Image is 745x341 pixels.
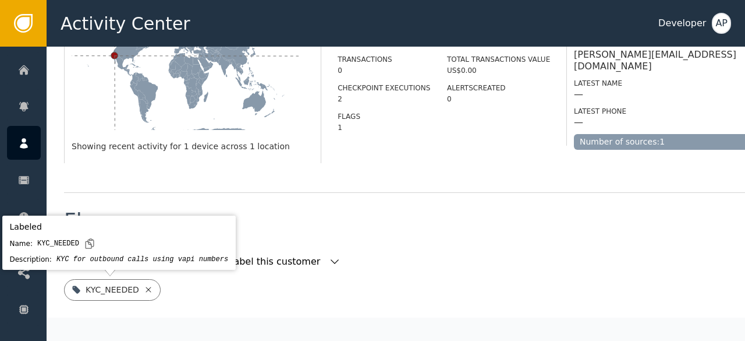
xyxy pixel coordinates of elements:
[72,140,314,153] div: Showing recent activity for 1 device across 1 location
[64,210,119,231] div: Flags
[338,94,430,104] div: 2
[447,94,550,104] div: 0
[447,84,506,92] label: Alerts Created
[61,10,190,37] span: Activity Center
[447,65,550,76] div: US$0.00
[574,117,583,128] div: —
[37,238,79,249] div: KYC_NEEDED
[228,255,323,269] div: Label this customer
[338,113,360,121] label: Flags
[56,254,228,265] div: KYC for outbound calls using vapi numbers
[712,13,731,34] button: AP
[447,55,550,64] label: Total Transactions Value
[86,284,139,296] div: KYC_NEEDED
[338,84,430,92] label: Checkpoint Executions
[10,254,52,265] div: Description:
[574,89,583,100] div: —
[338,65,430,76] div: 0
[338,122,430,133] div: 1
[10,221,229,233] div: Labeled
[338,55,392,64] label: Transactions
[10,238,33,249] div: Name:
[658,16,706,30] div: Developer
[210,249,343,275] button: Label this customer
